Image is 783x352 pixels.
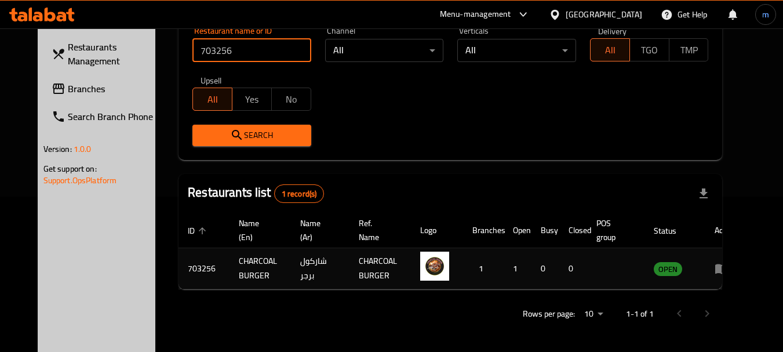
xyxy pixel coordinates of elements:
div: All [325,39,444,62]
a: Restaurants Management [42,33,169,75]
div: [GEOGRAPHIC_DATA] [566,8,642,21]
label: Upsell [201,76,222,84]
span: TMP [674,42,704,59]
span: Name (En) [239,216,277,244]
button: All [192,88,232,111]
span: Search [202,128,302,143]
div: Rows per page: [580,306,607,323]
span: Yes [237,91,267,108]
span: OPEN [654,263,682,276]
span: All [198,91,228,108]
span: All [595,42,625,59]
th: Logo [411,213,463,248]
a: Branches [42,75,169,103]
button: Yes [232,88,272,111]
td: CHARCOAL BURGER [230,248,291,289]
a: Support.OpsPlatform [43,173,117,188]
span: Ref. Name [359,216,397,244]
a: Search Branch Phone [42,103,169,130]
h2: Restaurants list [188,184,324,203]
span: Branches [68,82,159,96]
span: No [276,91,307,108]
div: Export file [690,180,718,208]
div: Total records count [274,184,325,203]
span: POS group [596,216,631,244]
th: Closed [559,213,587,248]
button: TGO [629,38,669,61]
th: Branches [463,213,504,248]
label: Delivery [598,27,627,35]
span: Name (Ar) [300,216,336,244]
input: Search for restaurant name or ID.. [192,39,311,62]
p: Rows per page: [523,307,575,321]
div: Menu-management [440,8,511,21]
img: CHARCOAL BURGER [420,252,449,281]
button: All [590,38,630,61]
span: 1 record(s) [275,188,324,199]
span: ID [188,224,210,238]
div: Menu [715,262,736,275]
td: 703256 [179,248,230,289]
div: OPEN [654,262,682,276]
span: Version: [43,141,72,157]
td: CHARCOAL BURGER [349,248,411,289]
td: 0 [531,248,559,289]
span: m [762,8,769,21]
div: All [457,39,576,62]
span: Search Branch Phone [68,110,159,124]
span: TGO [635,42,665,59]
td: 0 [559,248,587,289]
th: Open [504,213,531,248]
th: Action [705,213,745,248]
span: Status [654,224,691,238]
table: enhanced table [179,213,745,289]
span: Restaurants Management [68,40,159,68]
td: شاركول برجر [291,248,349,289]
td: 1 [463,248,504,289]
th: Busy [531,213,559,248]
span: Get support on: [43,161,97,176]
button: Search [192,125,311,146]
td: 1 [504,248,531,289]
p: 1-1 of 1 [626,307,654,321]
button: No [271,88,311,111]
button: TMP [669,38,709,61]
span: 1.0.0 [74,141,92,157]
